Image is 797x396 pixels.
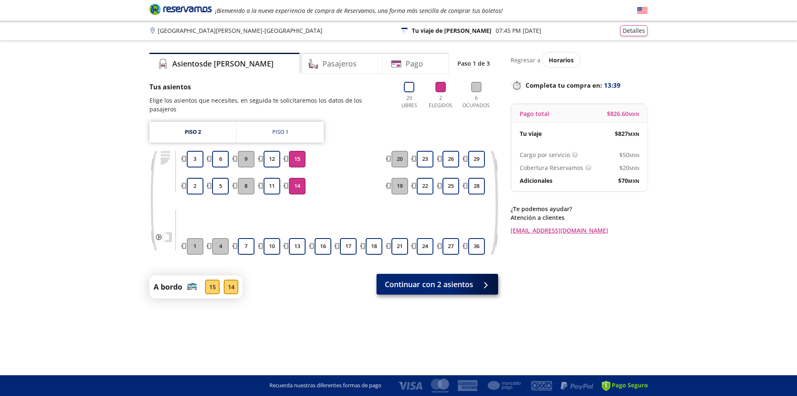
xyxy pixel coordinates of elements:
button: 16 [315,238,331,255]
p: Pago total [520,109,549,118]
span: $ 827 [615,129,639,138]
i: Brand Logo [149,3,212,15]
small: MXN [628,178,639,184]
small: MXN [628,131,639,137]
div: Regresar a ver horarios [511,53,648,67]
p: 6 Ocupados [460,94,492,109]
button: 17 [340,238,357,255]
h4: Asientos de [PERSON_NAME] [172,58,274,69]
button: 26 [443,151,459,167]
small: MXN [629,165,639,171]
span: $ 70 [618,176,639,185]
button: 21 [391,238,408,255]
button: 11 [264,178,280,194]
span: $ 826.60 [607,109,639,118]
p: 2 Elegidos [427,94,455,109]
p: Cargo por servicio [520,150,570,159]
p: 29 Libres [398,94,421,109]
button: 29 [468,151,485,167]
h4: Pago [406,58,423,69]
div: Piso 1 [272,128,288,136]
button: 20 [391,151,408,167]
button: English [637,5,648,16]
button: 8 [238,178,254,194]
button: 25 [443,178,459,194]
span: 13:39 [604,81,621,90]
button: 7 [238,238,254,255]
button: 15 [289,151,306,167]
button: 9 [238,151,254,167]
p: Completa tu compra en : [511,79,648,91]
button: 24 [417,238,433,255]
button: 6 [212,151,229,167]
button: 13 [289,238,306,255]
a: Piso 1 [237,122,324,143]
button: 2 [187,178,203,194]
button: 23 [417,151,433,167]
button: Continuar con 2 asientos [376,274,498,295]
button: Detalles [620,25,648,36]
button: 5 [212,178,229,194]
em: ¡Bienvenido a la nueva experiencia de compra de Reservamos, una forma más sencilla de comprar tus... [215,7,503,15]
p: Tus asientos [149,82,389,92]
div: 15 [205,280,220,294]
button: 1 [187,238,203,255]
a: [EMAIL_ADDRESS][DOMAIN_NAME] [511,226,648,235]
button: 4 [212,238,229,255]
button: 22 [417,178,433,194]
p: Regresar a [511,56,540,64]
p: ¿Te podemos ayudar? [511,204,648,213]
small: MXN [628,111,639,117]
p: 07:45 PM [DATE] [496,26,541,35]
p: [GEOGRAPHIC_DATA][PERSON_NAME] - [GEOGRAPHIC_DATA] [158,26,323,35]
a: Brand Logo [149,3,212,18]
button: 28 [468,178,485,194]
span: $ 20 [619,163,639,172]
small: MXN [629,152,639,158]
a: Piso 2 [149,122,236,143]
p: Atención a clientes [511,213,648,222]
button: 36 [468,238,485,255]
p: Elige los asientos que necesites, en seguida te solicitaremos los datos de los pasajeros [149,96,389,113]
p: Adicionales [520,176,553,185]
button: 3 [187,151,203,167]
button: 18 [366,238,382,255]
p: Paso 1 de 3 [457,59,490,68]
p: Tu viaje [520,129,542,138]
span: Horarios [549,56,574,64]
button: 27 [443,238,459,255]
button: 19 [391,178,408,194]
button: 12 [264,151,280,167]
p: Recuerda nuestras diferentes formas de pago [269,381,381,390]
p: A bordo [154,281,182,293]
h4: Pasajeros [323,58,357,69]
p: Tu viaje de [PERSON_NAME] [412,26,491,35]
p: Cobertura Reservamos [520,163,583,172]
button: 10 [264,238,280,255]
button: 14 [289,178,306,194]
div: 14 [224,280,238,294]
span: Continuar con 2 asientos [385,279,473,290]
span: $ 50 [619,150,639,159]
